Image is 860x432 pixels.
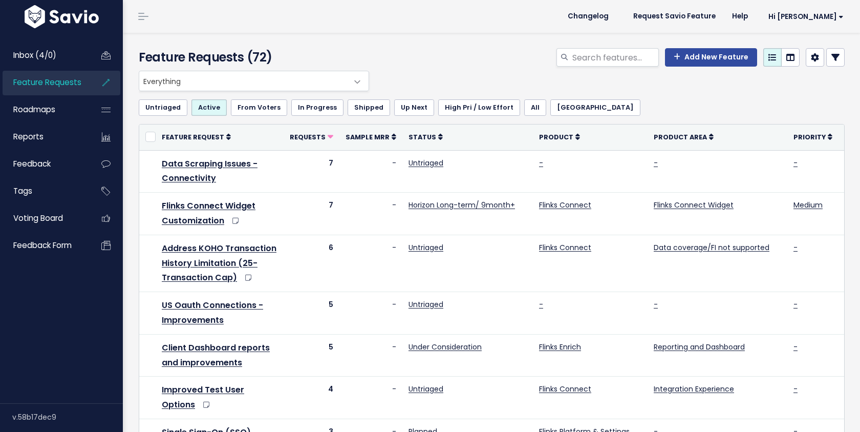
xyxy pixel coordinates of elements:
a: All [524,99,546,116]
a: Untriaged [408,158,443,168]
a: - [654,299,658,310]
a: Data coverage/FI not supported [654,242,769,253]
a: - [539,299,543,310]
td: 7 [284,193,339,235]
a: Active [191,99,227,116]
a: Feedback form [3,234,85,257]
td: 5 [284,334,339,377]
td: - [339,235,402,292]
span: Feature Requests [13,77,81,88]
td: 7 [284,150,339,193]
span: Roadmaps [13,104,55,115]
a: Untriaged [408,299,443,310]
td: - [339,334,402,377]
span: Requests [290,133,326,141]
td: - [339,292,402,335]
a: Flinks Connect [539,242,591,253]
img: logo-white.9d6f32f41409.svg [22,5,101,28]
span: Tags [13,186,32,196]
a: Client Dashboard reports and improvements [162,342,270,368]
td: - [339,193,402,235]
a: Priority [793,132,832,142]
a: US Oauth Connections - Improvements [162,299,263,326]
a: Horizon Long-term/ 9month+ [408,200,515,210]
a: Integration Experience [654,384,734,394]
a: Feature Requests [3,71,85,94]
a: - [793,384,798,394]
td: - [339,150,402,193]
td: 6 [284,235,339,292]
a: Untriaged [139,99,187,116]
a: Under Consideration [408,342,482,352]
span: Product Area [654,133,707,141]
a: Flinks Enrich [539,342,581,352]
td: - [339,377,402,419]
a: Status [408,132,443,142]
a: - [793,299,798,310]
a: Address KOHO Transaction History Limitation (25-Transaction Cap) [162,242,276,284]
a: - [539,158,543,168]
span: Inbox (4/0) [13,50,56,60]
span: Product [539,133,573,141]
a: Up Next [394,99,434,116]
a: High Pri / Low Effort [438,99,520,116]
span: Sample MRR [346,133,390,141]
a: - [654,158,658,168]
a: - [793,158,798,168]
span: Changelog [568,13,609,20]
a: Inbox (4/0) [3,44,85,67]
a: - [793,242,798,253]
span: Hi [PERSON_NAME] [768,13,844,20]
a: Untriaged [408,384,443,394]
a: Product [539,132,580,142]
span: Voting Board [13,213,63,223]
a: [GEOGRAPHIC_DATA] [550,99,640,116]
a: Feature Request [162,132,231,142]
a: Add New Feature [665,48,757,67]
a: Product Area [654,132,714,142]
a: Untriaged [408,242,443,253]
a: Flinks Connect Widget [654,200,734,210]
a: Flinks Connect Widget Customization [162,200,255,227]
a: Help [724,9,756,24]
h4: Feature Requests (72) [139,48,364,67]
a: Requests [290,132,333,142]
a: Reports [3,125,85,149]
a: From Voters [231,99,287,116]
a: Data Scraping Issues - Connectivity [162,158,257,184]
a: Flinks Connect [539,200,591,210]
span: Everything [139,71,348,91]
span: Everything [139,71,369,91]
span: Feature Request [162,133,224,141]
a: Request Savio Feature [625,9,724,24]
a: Medium [793,200,823,210]
input: Search features... [571,48,659,67]
a: Flinks Connect [539,384,591,394]
span: Priority [793,133,826,141]
a: Reporting and Dashboard [654,342,745,352]
a: Improved Test User Options [162,384,244,410]
a: Roadmaps [3,98,85,121]
a: Shipped [348,99,390,116]
span: Reports [13,131,44,142]
a: Feedback [3,152,85,176]
a: - [793,342,798,352]
a: Hi [PERSON_NAME] [756,9,852,25]
td: 4 [284,377,339,419]
span: Feedback form [13,240,72,251]
a: Tags [3,179,85,203]
ul: Filter feature requests [139,99,845,116]
a: Voting Board [3,207,85,230]
span: Feedback [13,158,51,169]
span: Status [408,133,436,141]
td: 5 [284,292,339,335]
a: In Progress [291,99,343,116]
div: v.58b17dec9 [12,404,123,430]
a: Sample MRR [346,132,396,142]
